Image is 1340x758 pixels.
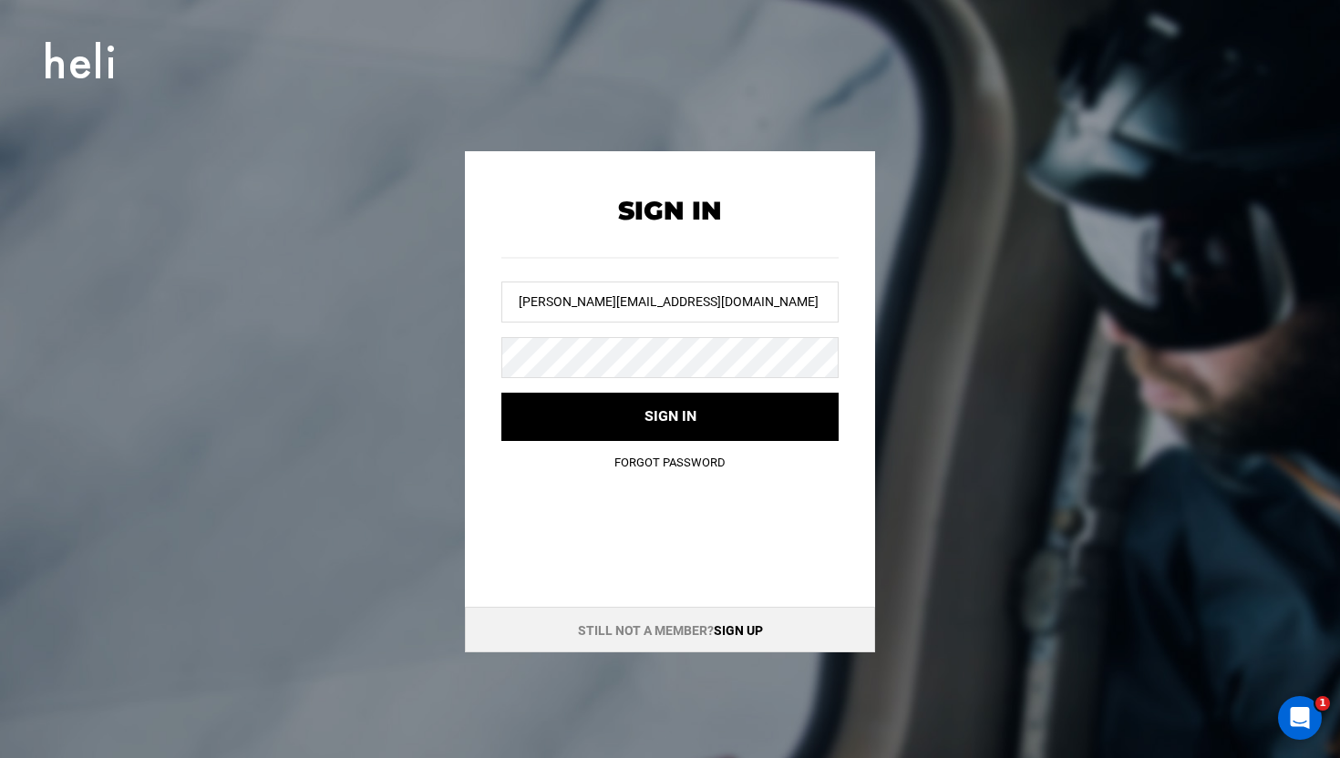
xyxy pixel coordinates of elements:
h2: Sign In [501,197,839,225]
a: Sign up [714,623,763,638]
div: Still not a member? [465,607,875,652]
span: 1 [1315,696,1330,711]
a: Forgot Password [614,456,726,469]
iframe: Intercom live chat [1278,696,1322,740]
button: Sign in [501,393,839,441]
input: Username [501,282,839,323]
